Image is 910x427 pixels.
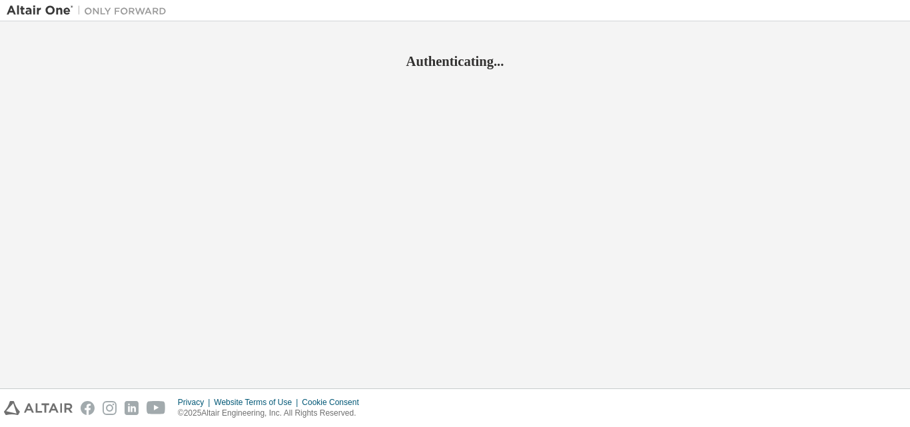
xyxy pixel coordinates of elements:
div: Website Terms of Use [214,397,302,408]
img: altair_logo.svg [4,401,73,415]
h2: Authenticating... [7,53,903,70]
img: Altair One [7,4,173,17]
p: © 2025 Altair Engineering, Inc. All Rights Reserved. [178,408,367,419]
img: facebook.svg [81,401,95,415]
img: instagram.svg [103,401,117,415]
div: Privacy [178,397,214,408]
img: youtube.svg [147,401,166,415]
img: linkedin.svg [125,401,139,415]
div: Cookie Consent [302,397,366,408]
